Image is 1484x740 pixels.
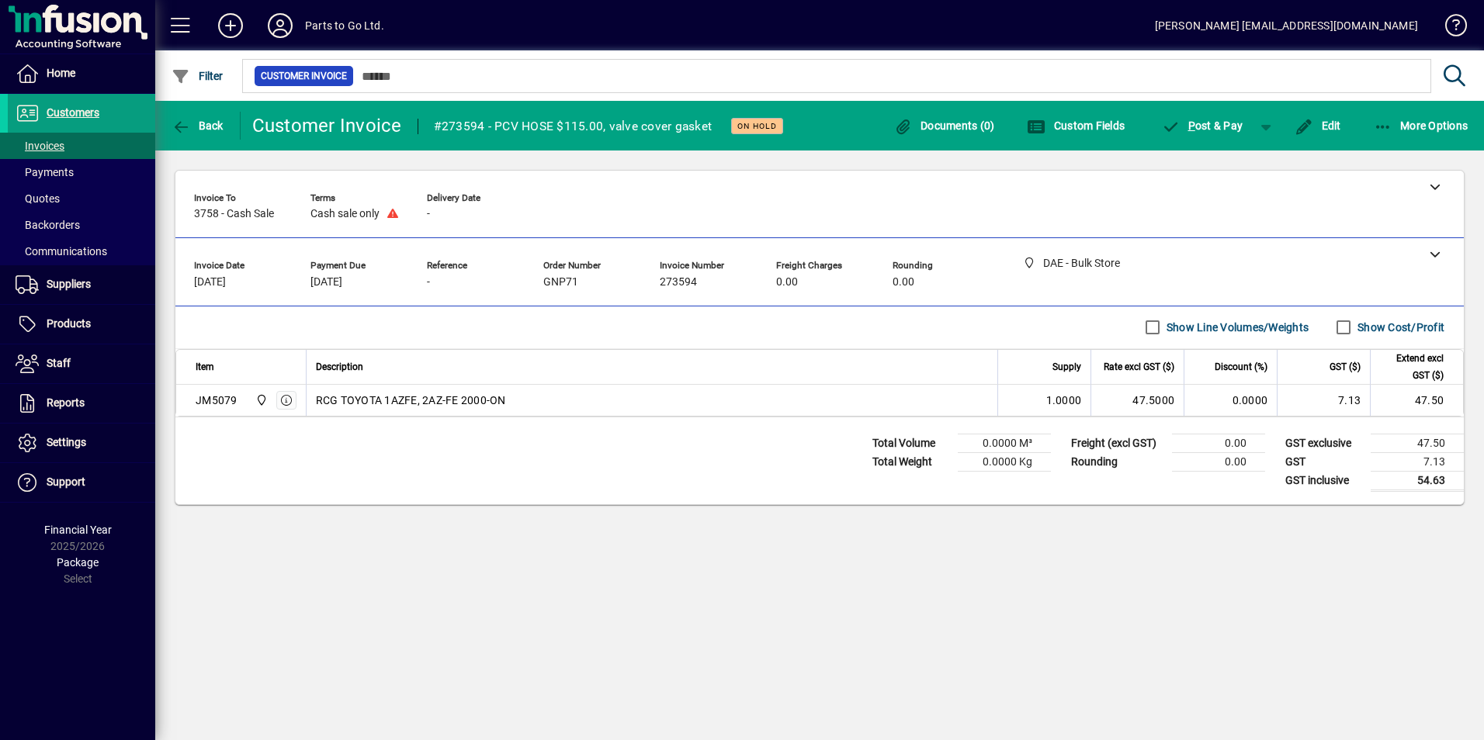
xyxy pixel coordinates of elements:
[251,392,269,409] span: DAE - Bulk Store
[1104,358,1174,375] span: Rate excl GST ($)
[865,434,958,452] td: Total Volume
[8,344,155,383] a: Staff
[310,276,342,289] span: [DATE]
[958,452,1051,471] td: 0.0000 Kg
[8,424,155,462] a: Settings
[1161,119,1243,132] span: ost & Pay
[44,524,112,536] span: Financial Year
[196,392,238,408] div: JM5079
[47,436,86,448] span: Settings
[252,113,402,138] div: Customer Invoice
[1153,112,1250,140] button: Post & Pay
[1278,452,1371,471] td: GST
[168,112,227,140] button: Back
[194,208,274,220] span: 3758 - Cash Sale
[47,317,91,330] span: Products
[1374,119,1468,132] span: More Options
[305,13,384,38] div: Parts to Go Ltd.
[1063,434,1172,452] td: Freight (excl GST)
[1101,392,1174,408] div: 47.5000
[1163,320,1309,335] label: Show Line Volumes/Weights
[1278,471,1371,490] td: GST inclusive
[1023,112,1129,140] button: Custom Fields
[1155,13,1418,38] div: [PERSON_NAME] [EMAIL_ADDRESS][DOMAIN_NAME]
[1188,119,1195,132] span: P
[1046,392,1082,408] span: 1.0000
[1354,320,1444,335] label: Show Cost/Profit
[1291,112,1345,140] button: Edit
[47,396,85,409] span: Reports
[1371,434,1464,452] td: 47.50
[427,276,430,289] span: -
[737,121,777,131] span: On hold
[893,276,914,289] span: 0.00
[8,133,155,159] a: Invoices
[1052,358,1081,375] span: Supply
[865,452,958,471] td: Total Weight
[196,358,214,375] span: Item
[660,276,697,289] span: 273594
[894,119,995,132] span: Documents (0)
[8,185,155,212] a: Quotes
[776,276,798,289] span: 0.00
[16,166,74,178] span: Payments
[57,556,99,569] span: Package
[1380,350,1444,384] span: Extend excl GST ($)
[427,208,430,220] span: -
[543,276,578,289] span: GNP71
[1027,119,1125,132] span: Custom Fields
[8,238,155,265] a: Communications
[1172,434,1265,452] td: 0.00
[47,357,71,369] span: Staff
[8,463,155,502] a: Support
[316,392,506,408] span: RCG TOYOTA 1AZFE, 2AZ-FE 2000-ON
[316,358,363,375] span: Description
[172,70,224,82] span: Filter
[890,112,999,140] button: Documents (0)
[1063,452,1172,471] td: Rounding
[8,212,155,238] a: Backorders
[47,67,75,79] span: Home
[255,12,305,40] button: Profile
[1172,452,1265,471] td: 0.00
[1370,385,1463,416] td: 47.50
[1371,452,1464,471] td: 7.13
[8,265,155,304] a: Suppliers
[168,62,227,90] button: Filter
[16,140,64,152] span: Invoices
[16,192,60,205] span: Quotes
[172,119,224,132] span: Back
[1330,358,1361,375] span: GST ($)
[1278,434,1371,452] td: GST exclusive
[194,276,226,289] span: [DATE]
[8,54,155,93] a: Home
[261,68,347,84] span: Customer Invoice
[434,114,713,139] div: #273594 - PCV HOSE $115.00, valve cover gasket
[1184,385,1277,416] td: 0.0000
[1371,471,1464,490] td: 54.63
[310,208,380,220] span: Cash sale only
[47,106,99,119] span: Customers
[8,305,155,344] a: Products
[1370,112,1472,140] button: More Options
[16,219,80,231] span: Backorders
[8,159,155,185] a: Payments
[206,12,255,40] button: Add
[8,384,155,423] a: Reports
[1434,3,1465,54] a: Knowledge Base
[47,475,85,488] span: Support
[958,434,1051,452] td: 0.0000 M³
[1295,119,1341,132] span: Edit
[47,278,91,290] span: Suppliers
[155,112,241,140] app-page-header-button: Back
[16,245,107,258] span: Communications
[1215,358,1267,375] span: Discount (%)
[1277,385,1370,416] td: 7.13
